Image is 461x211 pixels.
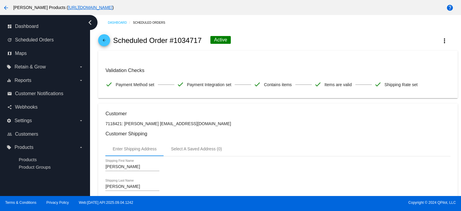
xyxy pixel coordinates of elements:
mat-icon: arrow_back [2,4,10,11]
span: Customer Notifications [15,91,63,96]
span: Shipping Rate set [384,78,418,91]
mat-icon: help [446,4,453,11]
h3: Validation Checks [105,68,450,73]
a: dashboard Dashboard [7,22,83,31]
span: Contains items [264,78,292,91]
i: local_offer [7,65,11,69]
a: map Maps [7,49,83,58]
h3: Customer Shipping [105,131,450,137]
mat-icon: check [254,81,261,88]
mat-icon: check [374,81,381,88]
span: Webhooks [15,104,38,110]
div: Enter Shipping Address [113,146,156,151]
a: Product Groups [19,164,50,170]
mat-icon: more_vert [441,37,448,44]
i: map [7,51,12,56]
i: dashboard [7,24,12,29]
span: Customers [15,131,38,137]
h2: Scheduled Order #1034717 [113,36,202,45]
h3: Customer [105,111,450,116]
a: update Scheduled Orders [7,35,83,45]
i: arrow_drop_down [79,145,83,150]
span: Dashboard [15,24,38,29]
mat-icon: check [105,81,113,88]
i: share [7,105,12,110]
a: Products [19,157,37,162]
p: 7118421: [PERSON_NAME] [EMAIL_ADDRESS][DOMAIN_NAME] [105,121,450,126]
span: Payment Method set [116,78,154,91]
i: settings [7,118,11,123]
a: people_outline Customers [7,129,83,139]
span: Products [14,145,33,150]
a: Privacy Policy [47,200,69,205]
span: Copyright © 2024 QPilot, LLC [236,200,456,205]
a: Scheduled Orders [133,18,170,27]
input: Shipping First Name [105,164,159,169]
a: Web:[DATE] API:2025.09.04.1242 [79,200,133,205]
a: share Webhooks [7,102,83,112]
i: arrow_drop_down [79,118,83,123]
span: Maps [15,51,27,56]
span: Items are valid [324,78,352,91]
mat-icon: check [314,81,321,88]
i: arrow_drop_down [79,65,83,69]
input: Shipping Last Name [105,184,159,189]
a: email Customer Notifications [7,89,83,98]
a: Terms & Conditions [5,200,36,205]
div: Select A Saved Address (0) [171,146,222,151]
i: local_offer [7,145,11,150]
i: equalizer [7,78,11,83]
a: [URL][DOMAIN_NAME] [68,5,113,10]
i: arrow_drop_down [79,78,83,83]
i: update [7,38,12,42]
span: Reports [14,78,31,83]
i: chevron_left [85,18,95,27]
a: Dashboard [108,18,133,27]
div: Active [210,36,231,44]
span: Scheduled Orders [15,37,54,43]
span: Payment Integration set [187,78,231,91]
span: Retain & Grow [14,64,46,70]
span: Settings [14,118,32,123]
span: [PERSON_NAME] Products ( ) [13,5,114,10]
i: people_outline [7,132,12,137]
mat-icon: arrow_back [101,38,108,45]
mat-icon: check [177,81,184,88]
i: email [7,91,12,96]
